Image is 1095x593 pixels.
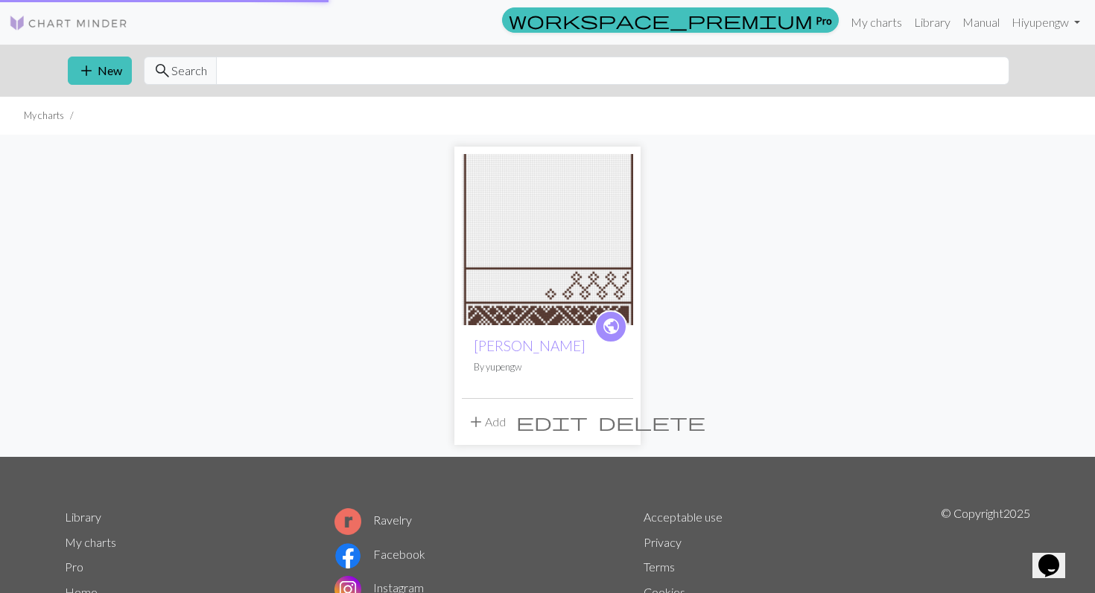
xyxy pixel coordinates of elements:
a: Manual [956,7,1006,37]
img: Ravelry logo [334,508,361,535]
a: Library [908,7,956,37]
img: Facebook logo [334,542,361,569]
a: Tagliente [462,231,633,245]
a: Facebook [334,547,425,561]
a: Terms [644,560,675,574]
span: delete [598,411,705,432]
a: Pro [65,560,83,574]
img: Logo [9,14,128,32]
span: workspace_premium [509,10,813,31]
a: Privacy [644,535,682,549]
button: Edit [511,408,593,436]
img: Tagliente [462,154,633,325]
li: My charts [24,109,64,123]
a: Ravelry [334,513,412,527]
button: Add [462,408,511,436]
a: Acceptable use [644,510,723,524]
a: Pro [502,7,839,33]
i: Edit [516,413,588,431]
span: add [467,411,485,432]
a: Hiyupengw [1006,7,1086,37]
i: public [602,312,620,342]
a: Library [65,510,101,524]
span: edit [516,411,588,432]
button: New [68,57,132,85]
span: add [77,60,95,81]
p: By yupengw [474,360,621,374]
a: My charts [845,7,908,37]
button: Delete [593,408,711,436]
a: My charts [65,535,116,549]
span: search [153,60,171,81]
iframe: chat widget [1032,533,1080,578]
a: public [594,310,627,343]
span: Search [171,62,207,80]
span: public [602,315,620,338]
a: [PERSON_NAME] [474,337,585,354]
